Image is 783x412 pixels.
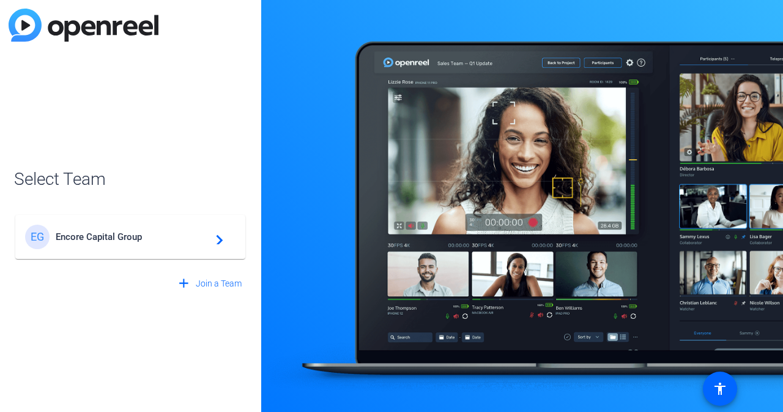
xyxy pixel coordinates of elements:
[56,231,209,242] span: Encore Capital Group
[196,277,242,290] span: Join a Team
[25,225,50,249] div: EG
[14,167,247,192] span: Select Team
[209,230,223,244] mat-icon: navigate_next
[9,9,158,42] img: blue-gradient.svg
[171,272,247,294] button: Join a Team
[176,276,191,291] mat-icon: add
[713,381,727,396] mat-icon: accessibility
